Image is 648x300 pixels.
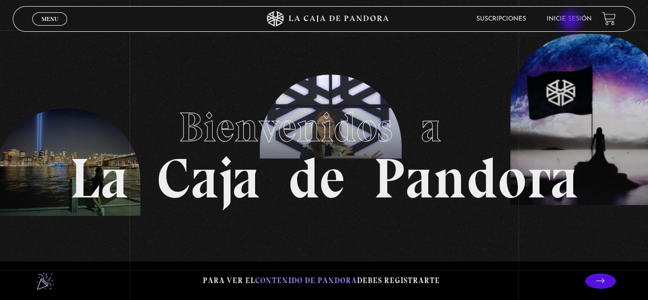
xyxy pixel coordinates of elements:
a: Suscripciones [476,16,526,22]
a: View your shopping cart [602,12,616,26]
span: contenido de Pandora [255,276,357,285]
a: Inicie sesión [547,16,592,22]
span: Bienvenidos a [179,103,470,152]
h1: La Caja de Pandora [70,94,578,207]
span: Cerrar [38,24,62,31]
span: Menu [41,16,58,22]
p: Para ver el debes registrarte [203,274,440,288]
